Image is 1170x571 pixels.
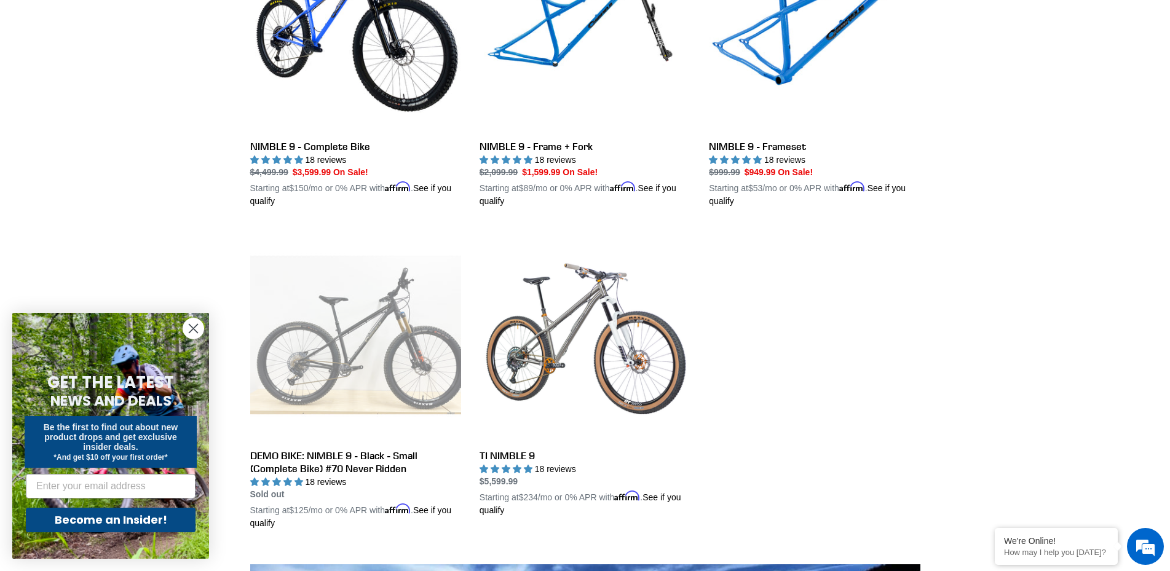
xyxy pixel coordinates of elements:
span: Be the first to find out about new product drops and get exclusive insider deals. [44,422,178,452]
button: Become an Insider! [26,508,196,532]
div: Chat with us now [82,69,225,85]
div: We're Online! [1004,536,1109,546]
span: NEWS AND DEALS [50,391,172,411]
button: Close dialog [183,318,204,339]
img: d_696896380_company_1647369064580_696896380 [39,61,70,92]
p: How may I help you today? [1004,548,1109,557]
span: We're online! [71,155,170,279]
textarea: Type your message and hit 'Enter' [6,336,234,379]
input: Enter your email address [26,474,196,498]
div: Minimize live chat window [202,6,231,36]
span: *And get $10 off your first order* [53,453,167,462]
div: Navigation go back [14,68,32,86]
span: GET THE LATEST [47,371,174,393]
